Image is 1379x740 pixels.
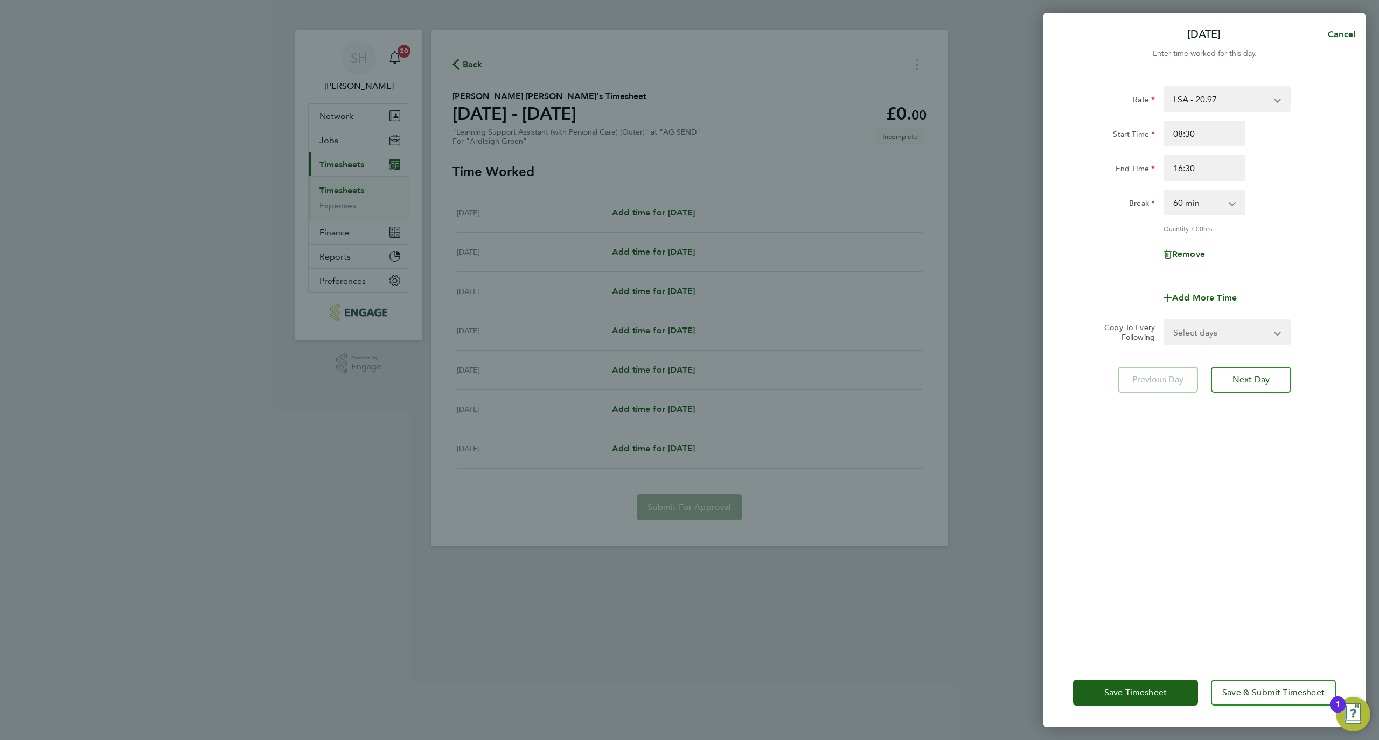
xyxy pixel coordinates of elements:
span: Add More Time [1172,292,1237,303]
span: Cancel [1325,29,1355,39]
button: Save & Submit Timesheet [1211,680,1336,706]
label: Rate [1133,95,1155,108]
label: Break [1129,198,1155,211]
label: Start Time [1113,129,1155,142]
input: E.g. 08:00 [1164,121,1245,146]
div: Quantity: hrs [1164,224,1291,233]
span: 7.00 [1190,224,1203,233]
input: E.g. 18:00 [1164,155,1245,181]
p: [DATE] [1187,27,1221,42]
button: Open Resource Center, 1 new notification [1336,697,1370,731]
button: Cancel [1311,24,1366,45]
button: Add More Time [1164,294,1237,302]
label: End Time [1116,164,1155,177]
span: Save & Submit Timesheet [1222,687,1325,698]
button: Save Timesheet [1073,680,1198,706]
button: Remove [1164,250,1205,259]
div: Enter time worked for this day. [1043,47,1366,60]
span: Save Timesheet [1104,687,1167,698]
div: 1 [1335,704,1340,718]
span: Next Day [1232,374,1270,385]
button: Next Day [1211,367,1291,393]
span: Remove [1172,249,1205,259]
label: Copy To Every Following [1096,323,1155,342]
